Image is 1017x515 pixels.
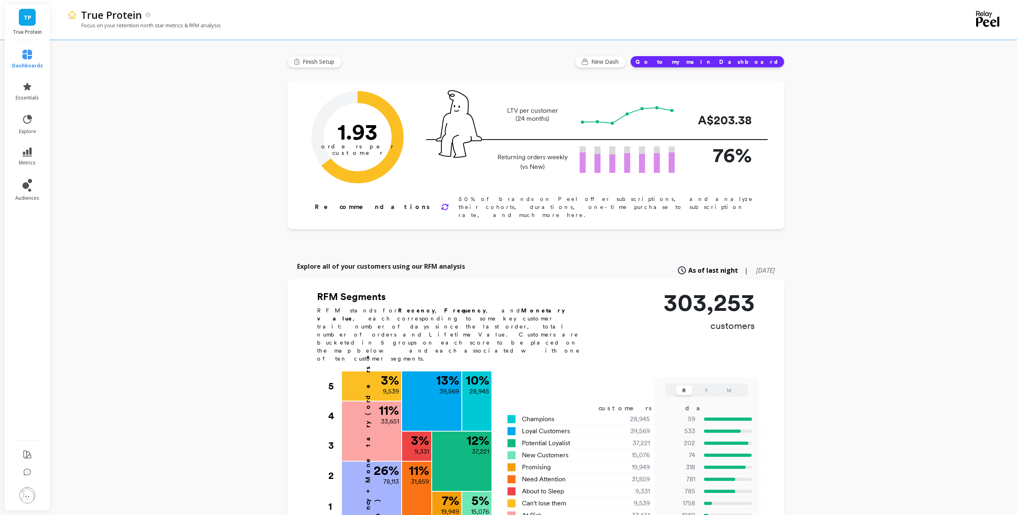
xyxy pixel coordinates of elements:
[522,414,554,424] span: Champions
[459,195,759,219] p: 50% of brands on Peel offer subscriptions, and analyze their cohorts, durations, one-time purchas...
[495,107,570,123] p: LTV per customer (24 months)
[442,494,459,507] p: 7 %
[687,140,752,170] p: 76%
[522,438,570,448] span: Potential Loyalist
[660,438,695,448] p: 202
[495,152,570,172] p: Returning orders weekly (vs New)
[660,474,695,484] p: 781
[663,290,755,314] p: 303,253
[444,307,486,314] b: Frequency
[660,414,695,424] p: 59
[522,426,570,436] span: Loyal Customers
[660,462,695,472] p: 318
[19,128,36,135] span: explore
[602,414,659,424] div: 28,945
[469,387,489,396] p: 28,945
[439,387,459,396] p: 39,569
[522,450,568,460] span: New Customers
[414,447,429,456] p: 9,331
[602,487,659,496] div: 9,331
[398,307,435,314] b: Recency
[383,387,399,396] p: 9,539
[602,474,659,484] div: 31,859
[602,499,659,508] div: 9,539
[602,462,659,472] div: 19,949
[598,403,663,413] div: customers
[676,385,692,395] button: R
[15,195,39,201] span: audiences
[522,499,566,508] span: Can't lose them
[303,58,337,66] span: Finish Setup
[744,266,748,275] span: |
[379,404,399,417] p: 11 %
[660,487,695,496] p: 785
[67,10,77,20] img: header icon
[660,450,695,460] p: 74
[24,13,31,22] span: TP
[575,56,626,68] button: New Dash
[328,401,341,431] div: 4
[321,143,394,150] tspan: orders per
[287,56,342,68] button: Finish Setup
[19,487,35,503] img: profile picture
[328,461,341,491] div: 2
[466,374,489,387] p: 10 %
[591,58,621,66] span: New Dash
[328,431,341,460] div: 3
[630,56,784,68] button: Go to my main Dashboard
[315,202,431,212] p: Recommendations
[328,371,341,401] div: 5
[297,262,465,271] p: Explore all of your customers using our RFM analysis
[663,319,755,332] p: customers
[436,90,482,158] img: pal seatted on line
[374,464,399,477] p: 26 %
[522,462,551,472] span: Promising
[688,266,738,275] span: As of last night
[332,149,383,156] tspan: customer
[471,494,489,507] p: 5 %
[522,474,566,484] span: Need Attention
[660,426,695,436] p: 533
[19,160,36,166] span: metrics
[660,499,695,508] p: 1758
[602,450,659,460] div: 15,076
[522,487,564,496] span: About to Sleep
[383,477,399,487] p: 78,113
[409,464,429,477] p: 11 %
[699,385,715,395] button: F
[687,111,752,129] p: A$203.38
[317,290,590,303] h2: RFM Segments
[602,438,659,448] div: 37,221
[338,118,378,145] text: 1.93
[602,426,659,436] div: 39,569
[67,22,221,29] p: Focus on your retention north star metrics & RFM analysis
[81,8,142,22] p: True Protein
[756,266,775,275] span: [DATE]
[436,374,459,387] p: 13 %
[381,374,399,387] p: 3 %
[381,417,399,426] p: 33,651
[472,447,489,456] p: 37,221
[685,403,718,413] div: days
[12,63,43,69] span: dashboards
[317,306,590,363] p: RFM stands for , , and , each corresponding to some key customer trait: number of days since the ...
[16,95,39,101] span: essentials
[721,385,737,395] button: M
[467,434,489,447] p: 12 %
[411,434,429,447] p: 3 %
[411,477,429,487] p: 31,859
[13,29,42,35] p: True Protein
